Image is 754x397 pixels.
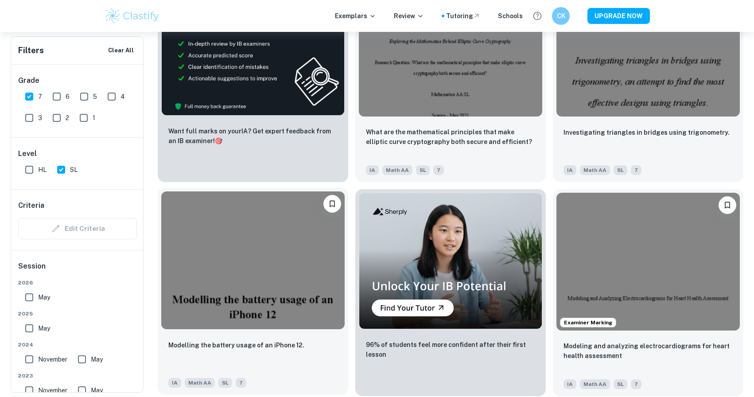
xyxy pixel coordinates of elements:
span: 7 [631,379,641,389]
p: What are the mathematical principles that make elliptic curve cryptography both secure and effici... [366,127,535,147]
img: Math AA IA example thumbnail: Modeling and analyzing electrocardiogram [556,193,740,330]
p: Modeling and analyzing electrocardiograms for heart health assessment [564,341,733,361]
p: Modelling the battery usage of an iPhone 12. [168,340,304,350]
h6: Grade [18,75,137,86]
span: May [91,385,103,395]
span: May [91,354,103,364]
p: Exemplars [335,11,376,21]
button: Help and Feedback [530,8,545,23]
h6: Level [18,148,137,159]
span: Math AA [382,165,412,175]
p: Investigating triangles in bridges using trigonometry. [564,128,730,137]
span: May [38,292,50,302]
span: Math AA [580,165,610,175]
span: May [38,323,50,333]
span: IA [564,379,576,389]
h6: Criteria [18,200,44,211]
span: SL [70,165,78,175]
span: 1 [93,113,95,123]
div: Criteria filters are unavailable when searching by topic [18,218,137,239]
img: Clastify logo [104,7,160,25]
span: 5 [93,92,97,101]
span: November [38,385,67,395]
span: 2 [66,113,69,123]
span: 7 [38,92,42,101]
span: 2025 [18,310,137,318]
button: Clear All [106,44,136,57]
span: 7 [236,378,246,388]
p: Want full marks on your IA ? Get expert feedback from an IB examiner! [168,126,338,146]
a: Thumbnail96% of students feel more confident after their first lesson [355,189,546,396]
span: Examiner Marking [560,319,616,327]
span: 7 [433,165,444,175]
span: 7 [631,165,641,175]
span: IA [168,378,181,388]
span: SL [218,378,232,388]
span: 6 [66,92,70,101]
img: Thumbnail [359,193,542,329]
span: 4 [120,92,125,101]
h6: Session [18,261,137,279]
button: Bookmark [719,196,736,214]
h6: Filters [18,44,44,57]
span: SL [614,165,627,175]
span: SL [614,379,627,389]
span: 🎯 [215,137,222,144]
a: BookmarkModelling the battery usage of an iPhone 12.IAMath AASL7 [158,189,348,396]
button: UPGRADE NOW [587,8,650,24]
span: IA [366,165,379,175]
button: Bookmark [323,195,341,213]
h6: CK [556,11,566,21]
span: Math AA [185,378,215,388]
a: Examiner MarkingBookmarkModeling and analyzing electrocardiograms for heart health assessmentIAMa... [553,189,743,396]
span: IA [564,165,576,175]
button: CK [552,7,570,25]
p: Review [394,11,424,21]
span: November [38,354,67,364]
span: Math AA [580,379,610,389]
span: 2026 [18,279,137,287]
a: Tutoring [446,11,480,21]
span: 3 [38,113,42,123]
span: 2023 [18,372,137,380]
span: SL [416,165,430,175]
p: 96% of students feel more confident after their first lesson [366,340,535,359]
span: 2024 [18,341,137,349]
span: HL [38,165,47,175]
a: Schools [498,11,523,21]
img: Math AA IA example thumbnail: Modelling the battery usage of an iPhone [161,191,345,329]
